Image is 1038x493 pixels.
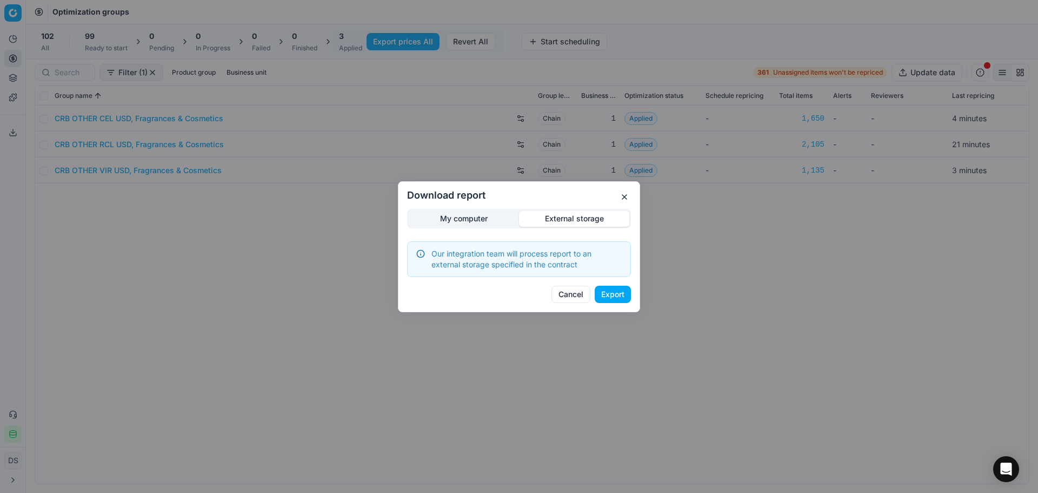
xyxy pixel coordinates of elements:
div: Our integration team will process report to an external storage specified in the contract [431,248,622,270]
button: My computer [409,211,519,226]
h2: Download report [407,190,631,200]
button: External storage [519,211,629,226]
button: Export [595,286,631,303]
button: Cancel [551,286,590,303]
